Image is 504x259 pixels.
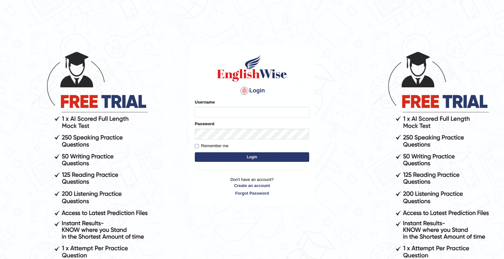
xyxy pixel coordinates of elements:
[195,183,309,189] a: Create an account
[216,54,288,83] img: Logo of English Wise sign in for intelligent practice with AI
[195,176,309,196] p: Don't have an account?
[195,86,309,96] h4: Login
[195,190,309,196] a: Forgot Password
[195,99,215,105] label: Username
[195,152,309,162] button: Login
[195,143,228,149] label: Remember me
[195,144,199,148] input: Remember me
[195,121,214,127] label: Password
